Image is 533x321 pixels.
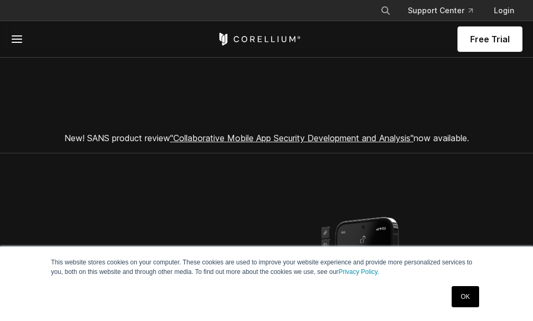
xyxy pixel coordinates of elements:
[372,1,522,20] div: Navigation Menu
[170,133,414,143] a: "Collaborative Mobile App Security Development and Analysis"
[452,286,479,307] a: OK
[470,33,510,45] span: Free Trial
[64,133,469,143] span: New! SANS product review now available.
[457,26,522,52] a: Free Trial
[339,268,379,276] a: Privacy Policy.
[217,33,301,45] a: Corellium Home
[485,1,522,20] a: Login
[376,1,395,20] button: Search
[51,258,482,277] p: This website stores cookies on your computer. These cookies are used to improve your website expe...
[399,1,481,20] a: Support Center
